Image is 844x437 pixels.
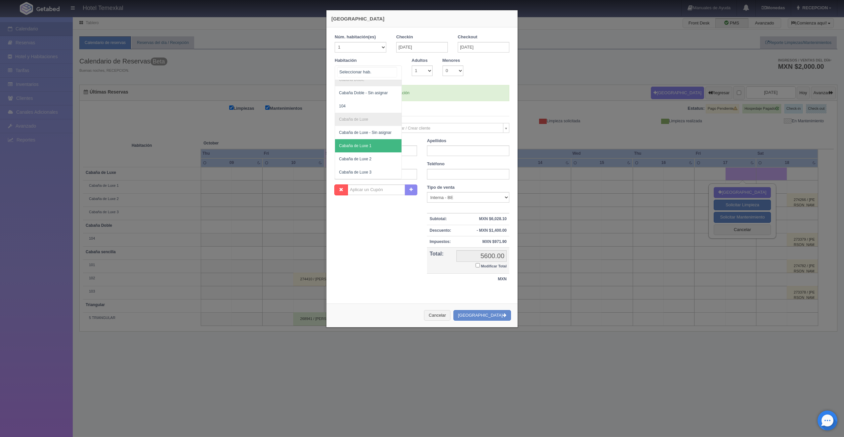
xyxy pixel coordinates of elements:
[427,225,454,236] th: Descuento:
[476,263,480,267] input: Modificar Total
[427,184,455,191] label: Tipo de venta
[427,213,454,225] th: Subtotal:
[330,123,376,129] label: Cliente
[424,310,450,321] button: Cancelar
[339,104,346,108] span: 104
[381,123,510,133] a: Seleccionar / Crear cliente
[338,67,397,77] input: Seleccionar hab.
[339,91,388,95] span: Cabaña Doble - Sin asignar
[412,58,428,64] label: Adultos
[427,161,444,167] label: Teléfono
[458,34,477,40] label: Checkout
[339,130,392,135] span: Cabaña de Luxe - Sin asignar
[396,34,413,40] label: Checkin
[396,42,448,53] input: DD-MM-AAAA
[384,123,501,133] span: Seleccionar / Crear cliente
[458,42,509,53] input: DD-MM-AAAA
[477,228,507,233] strong: - MXN $1,400.00
[427,138,446,144] label: Apellidos
[335,58,357,64] label: Habitación
[348,184,405,195] input: Aplicar un Cupón
[339,170,371,175] span: Cabaña de Luxe 3
[331,15,513,22] h4: [GEOGRAPHIC_DATA]
[498,277,507,281] strong: MXN
[483,239,507,244] strong: MXN $971.90
[479,217,507,221] strong: MXN $6,028.10
[427,247,454,274] th: Total:
[481,264,507,268] small: Modificar Total
[335,85,509,101] div: Si hay disponibilidad en esta habitación
[339,157,371,161] span: Cabaña de Luxe 2
[335,106,509,116] legend: Datos del Cliente
[453,310,511,321] button: [GEOGRAPHIC_DATA]
[335,34,376,40] label: Núm. habitación(es)
[339,143,371,148] span: Cabaña de Luxe 1
[443,58,460,64] label: Menores
[427,236,454,247] th: Impuestos:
